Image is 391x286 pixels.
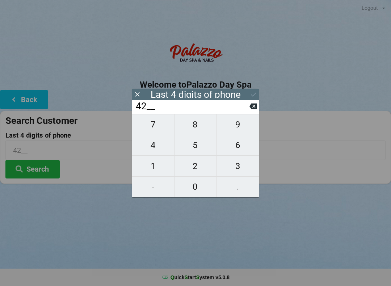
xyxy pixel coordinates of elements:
[175,114,217,135] button: 8
[151,91,241,98] div: Last 4 digits of phone
[175,117,216,132] span: 8
[216,117,259,132] span: 9
[216,114,259,135] button: 9
[216,156,259,176] button: 3
[216,159,259,174] span: 3
[216,138,259,153] span: 6
[132,138,174,153] span: 4
[216,135,259,156] button: 6
[132,114,175,135] button: 7
[175,135,217,156] button: 5
[132,135,175,156] button: 4
[175,156,217,176] button: 2
[132,117,174,132] span: 7
[132,159,174,174] span: 1
[175,159,216,174] span: 2
[175,179,216,194] span: 0
[175,177,217,197] button: 0
[175,138,216,153] span: 5
[132,156,175,176] button: 1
